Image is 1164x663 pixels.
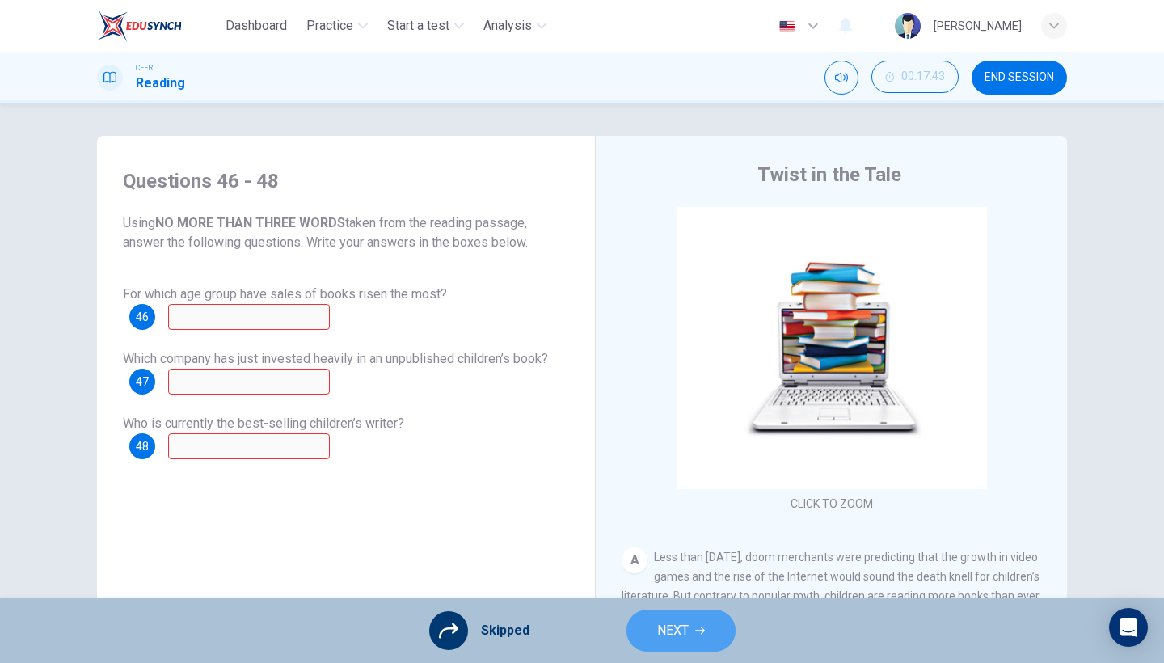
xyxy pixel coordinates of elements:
b: NO MORE THAN THREE WORDS [155,215,345,230]
div: A [622,547,647,573]
span: Using taken from the reading passage, answer the following questions. Write your answers in the b... [123,213,569,252]
span: Analysis [483,16,532,36]
button: NEXT [626,610,736,652]
span: Who is currently the best-selling children’s writer? [123,416,404,431]
span: For which age group have sales of books risen the most? [123,286,447,302]
div: [PERSON_NAME] [934,16,1022,36]
div: Open Intercom Messenger [1109,608,1148,647]
button: Analysis [477,11,553,40]
a: EduSynch logo [97,10,219,42]
span: 46 [136,311,149,323]
span: 48 [136,441,149,452]
div: Hide [871,61,959,95]
span: Which company has just invested heavily in an unpublished children’s book? [123,351,548,366]
button: END SESSION [972,61,1067,95]
span: Dashboard [226,16,287,36]
button: 00:17:43 [871,61,959,93]
h1: Reading [136,74,185,93]
h4: Twist in the Tale [757,162,901,188]
span: CEFR [136,62,153,74]
span: NEXT [657,619,689,642]
img: Profile picture [895,13,921,39]
span: Start a test [387,16,449,36]
button: Practice [300,11,374,40]
span: 00:17:43 [901,70,945,83]
button: Start a test [381,11,470,40]
span: 47 [136,376,149,387]
span: Less than [DATE], doom merchants were predicting that the growth in video games and the rise of t... [622,551,1041,641]
span: Practice [306,16,353,36]
div: Mute [824,61,858,95]
button: Dashboard [219,11,293,40]
span: END SESSION [985,71,1054,84]
img: EduSynch logo [97,10,182,42]
span: Skipped [481,621,529,640]
h4: Questions 46 - 48 [123,168,569,194]
img: en [777,20,797,32]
